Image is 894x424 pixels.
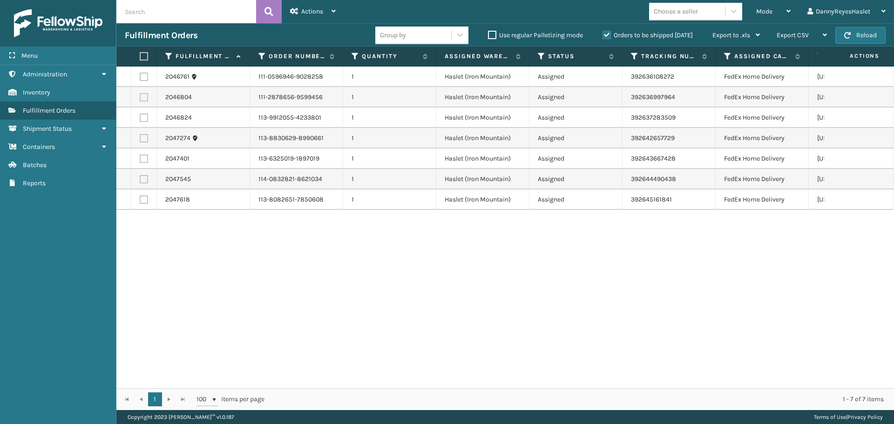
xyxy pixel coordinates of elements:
[436,169,529,189] td: Haslet (Iron Mountain)
[756,7,772,15] span: Mode
[716,148,809,169] td: FedEx Home Delivery
[716,87,809,108] td: FedEx Home Delivery
[529,128,623,148] td: Assigned
[343,148,436,169] td: 1
[548,52,604,61] label: Status
[716,108,809,128] td: FedEx Home Delivery
[631,73,674,81] a: 392636108272
[14,9,102,37] img: logo
[165,113,192,122] a: 2046824
[23,88,50,96] span: Inventory
[301,7,323,15] span: Actions
[196,395,210,404] span: 100
[488,31,583,39] label: Use regular Palletizing mode
[380,30,406,40] div: Group by
[529,87,623,108] td: Assigned
[165,175,191,184] a: 2047545
[436,87,529,108] td: Haslet (Iron Mountain)
[362,52,418,61] label: Quantity
[835,27,886,44] button: Reload
[250,148,343,169] td: 113-6325019-1897019
[641,52,698,61] label: Tracking Number
[814,414,846,420] a: Terms of Use
[343,108,436,128] td: 1
[21,52,38,60] span: Menu
[631,134,675,142] a: 392642657729
[847,414,883,420] a: Privacy Policy
[777,31,809,39] span: Export CSV
[23,161,47,169] span: Batches
[631,93,675,101] a: 392636997964
[176,52,232,61] label: Fulfillment Order Id
[278,395,884,404] div: 1 - 7 of 7 items
[529,148,623,169] td: Assigned
[654,7,698,16] div: Choose a seller
[165,195,190,204] a: 2047618
[631,155,676,162] a: 392643667428
[820,48,885,64] span: Actions
[23,179,46,187] span: Reports
[436,128,529,148] td: Haslet (Iron Mountain)
[250,67,343,87] td: 111-0596946-9028258
[250,128,343,148] td: 113-8830629-8990661
[23,70,67,78] span: Administration
[250,189,343,210] td: 113-8082651-7850608
[712,31,750,39] span: Export to .xls
[343,87,436,108] td: 1
[631,175,676,183] a: 392644490438
[148,392,162,406] a: 1
[125,30,197,41] h3: Fulfillment Orders
[343,169,436,189] td: 1
[445,52,511,61] label: Assigned Warehouse
[436,67,529,87] td: Haslet (Iron Mountain)
[250,169,343,189] td: 114-0832821-8621034
[814,410,883,424] div: |
[436,189,529,210] td: Haslet (Iron Mountain)
[734,52,791,61] label: Assigned Carrier Service
[165,134,190,143] a: 2047274
[716,67,809,87] td: FedEx Home Delivery
[603,31,693,39] label: Orders to be shipped [DATE]
[250,87,343,108] td: 111-2878656-9599456
[529,108,623,128] td: Assigned
[716,128,809,148] td: FedEx Home Delivery
[23,143,55,151] span: Containers
[436,108,529,128] td: Haslet (Iron Mountain)
[631,195,672,203] a: 392645161841
[343,67,436,87] td: 1
[436,148,529,169] td: Haslet (Iron Mountain)
[128,410,234,424] p: Copyright 2023 [PERSON_NAME]™ v 1.0.187
[250,108,343,128] td: 113-9912055-4233801
[269,52,325,61] label: Order Number
[165,93,192,102] a: 2046804
[165,154,190,163] a: 2047401
[631,114,676,121] a: 392637283509
[23,107,75,114] span: Fulfillment Orders
[343,128,436,148] td: 1
[716,169,809,189] td: FedEx Home Delivery
[529,67,623,87] td: Assigned
[716,189,809,210] td: FedEx Home Delivery
[343,189,436,210] td: 1
[165,72,190,81] a: 2046761
[23,125,72,133] span: Shipment Status
[529,169,623,189] td: Assigned
[529,189,623,210] td: Assigned
[196,392,264,406] span: items per page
